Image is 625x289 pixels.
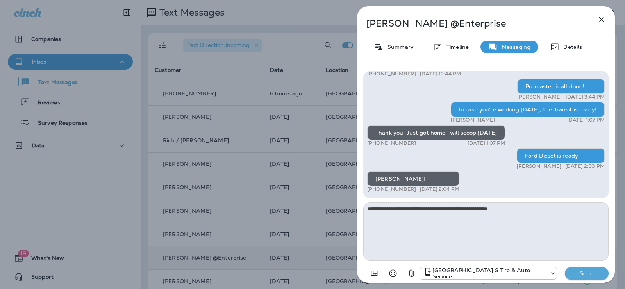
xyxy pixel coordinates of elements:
p: [DATE] 12:44 PM [420,71,461,77]
p: Timeline [443,44,469,50]
p: Messaging [498,44,530,50]
div: In case you're working [DATE], the Transit is ready! [451,102,605,117]
p: [PHONE_NUMBER] [367,71,416,77]
p: [PERSON_NAME] @Enterprise [366,18,580,29]
p: Summary [384,44,414,50]
div: Thank you! Just got home- will scoop [DATE] [367,125,505,140]
p: [DATE] 2:04 PM [420,186,459,192]
p: [PERSON_NAME] [517,94,562,100]
p: [GEOGRAPHIC_DATA] S Tire & Auto Service [432,267,546,280]
p: [PHONE_NUMBER] [367,186,416,192]
p: [PERSON_NAME] [517,163,561,169]
p: [PERSON_NAME] [451,117,495,123]
button: Send [565,267,609,280]
button: Add in a premade template [366,266,382,281]
p: [PHONE_NUMBER] [367,140,416,146]
div: [PERSON_NAME]! [367,171,459,186]
p: [DATE] 2:03 PM [565,163,605,169]
p: [DATE] 1:07 PM [468,140,505,146]
p: Details [559,44,582,50]
div: +1 (301) 975-0024 [420,267,557,280]
button: Select an emoji [385,266,401,281]
p: [DATE] 3:44 PM [566,94,605,100]
div: Ford Diesel is ready! [517,148,605,163]
div: Promaster is all done! [517,79,605,94]
p: [DATE] 1:07 PM [567,117,605,123]
p: Send [570,270,603,277]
